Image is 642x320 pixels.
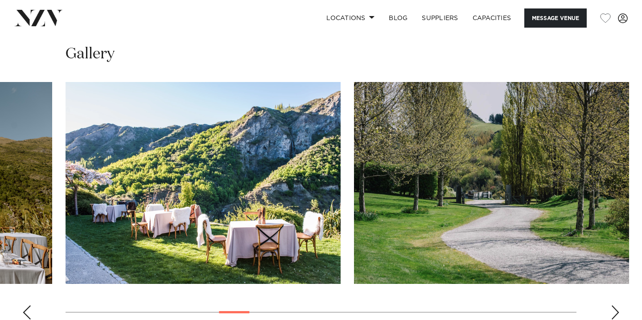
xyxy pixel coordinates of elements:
[382,8,415,28] a: BLOG
[66,44,115,64] h2: Gallery
[354,82,629,284] swiper-slide: 11 / 30
[14,10,63,26] img: nzv-logo.png
[465,8,519,28] a: Capacities
[524,8,587,28] button: Message Venue
[66,82,341,284] swiper-slide: 10 / 30
[415,8,465,28] a: SUPPLIERS
[319,8,382,28] a: Locations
